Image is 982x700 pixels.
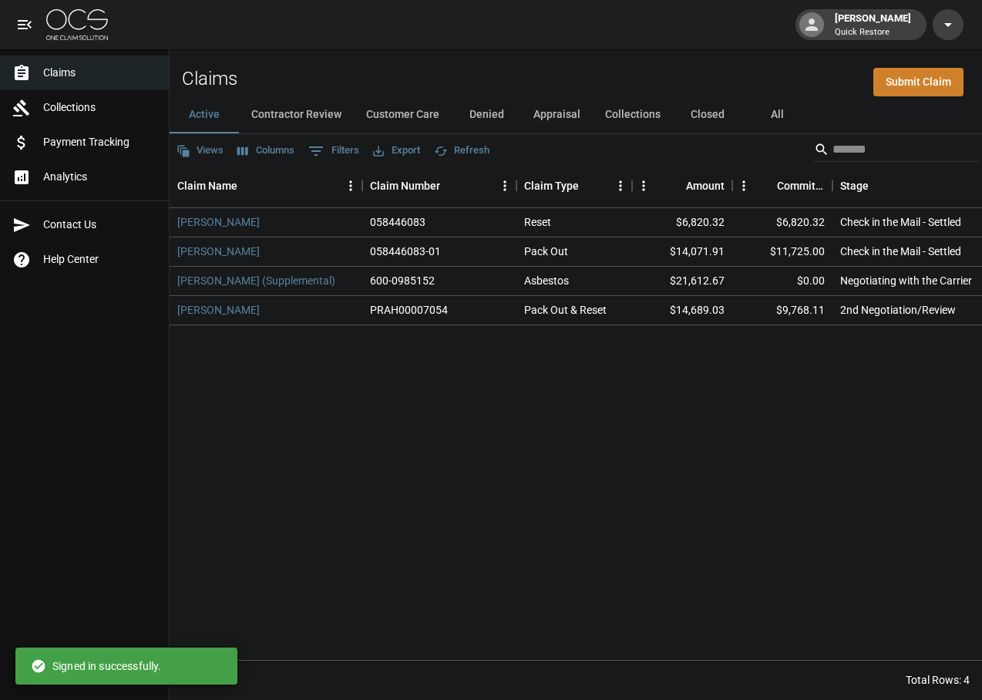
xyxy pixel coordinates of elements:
div: $14,689.03 [632,296,732,325]
div: Asbestos [524,273,569,288]
div: PRAH00007054 [370,302,448,318]
div: $6,820.32 [632,208,732,237]
button: Views [173,139,227,163]
span: Payment Tracking [43,134,156,150]
div: Check in the Mail - Settled [840,244,961,259]
button: Menu [632,174,655,197]
button: Export [369,139,424,163]
a: [PERSON_NAME] [177,302,260,318]
button: Appraisal [521,96,593,133]
button: Menu [493,174,516,197]
div: Claim Number [370,164,440,207]
button: Contractor Review [239,96,354,133]
div: Amount [632,164,732,207]
div: Committed Amount [777,164,825,207]
div: Pack Out & Reset [524,302,607,318]
div: $0.00 [732,267,832,296]
span: Analytics [43,169,156,185]
button: Show filters [304,139,363,163]
button: Active [170,96,239,133]
span: Claims [43,65,156,81]
div: 058446083-01 [370,244,441,259]
div: dynamic tabs [170,96,982,133]
div: Claim Type [524,164,579,207]
button: Menu [732,174,755,197]
button: open drawer [9,9,40,40]
div: [PERSON_NAME] [829,11,917,39]
div: $21,612.67 [632,267,732,296]
img: ocs-logo-white-transparent.png [46,9,108,40]
button: Customer Care [354,96,452,133]
div: $6,820.32 [732,208,832,237]
span: Contact Us [43,217,156,233]
button: Sort [579,175,600,197]
div: Signed in successfully. [31,652,161,680]
span: Collections [43,99,156,116]
button: Closed [673,96,742,133]
button: Sort [869,175,890,197]
div: Stage [840,164,869,207]
div: $9,768.11 [732,296,832,325]
div: Claim Name [170,164,362,207]
div: Reset [524,214,551,230]
span: Help Center [43,251,156,268]
button: Denied [452,96,521,133]
button: Select columns [234,139,298,163]
div: Negotiating with the Carrier [840,273,972,288]
div: Check in the Mail - Settled [840,214,961,230]
button: Sort [664,175,686,197]
div: Total Rows: 4 [906,672,970,688]
a: [PERSON_NAME] [177,244,260,259]
div: $11,725.00 [732,237,832,267]
a: [PERSON_NAME] [177,214,260,230]
a: [PERSON_NAME] (Supplemental) [177,273,335,288]
div: $14,071.91 [632,237,732,267]
div: Committed Amount [732,164,832,207]
h2: Claims [182,68,237,90]
a: Submit Claim [873,68,964,96]
div: Amount [686,164,725,207]
button: Refresh [430,139,493,163]
button: Sort [440,175,462,197]
button: Collections [593,96,673,133]
button: Sort [237,175,259,197]
div: Search [814,137,979,165]
button: Sort [755,175,777,197]
div: 2nd Negotiation/Review [840,302,956,318]
div: Claim Number [362,164,516,207]
div: Pack Out [524,244,568,259]
button: Menu [609,174,632,197]
button: All [742,96,812,133]
div: Claim Name [177,164,237,207]
div: 058446083 [370,214,425,230]
div: 600-0985152 [370,273,435,288]
button: Menu [339,174,362,197]
div: Claim Type [516,164,632,207]
p: Quick Restore [835,26,911,39]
